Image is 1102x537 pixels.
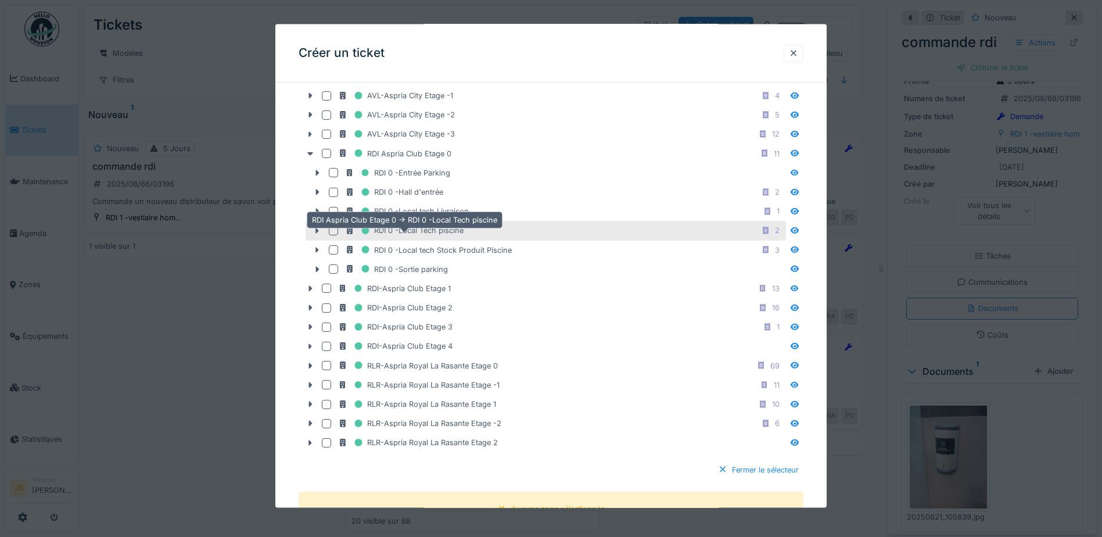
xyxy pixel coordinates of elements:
div: 6 [775,418,780,429]
div: RDI 0 -Local Tech piscine [345,223,464,238]
div: 2 [775,187,780,198]
div: RDI 0 -Local tech Stock Produit Piscine [345,242,512,257]
div: RDI-Aspria Club Etage 4 [338,339,453,353]
div: RDI 0 -Local tech Livraison [345,204,469,219]
div: RLR-Aspria Royal La Rasante Etage 2 [338,435,498,450]
div: 11 [774,148,780,159]
div: 5 [775,109,780,120]
div: RLR-Aspria Royal La Rasante Etage 1 [338,397,496,411]
div: Fermer le sélecteur [713,461,803,477]
div: 4 [775,90,780,101]
div: RDI 0 -Sortie parking [345,262,448,276]
div: 12 [772,128,780,139]
div: RDI 0 -Entrée Parking [345,165,450,180]
div: 1 [777,321,780,332]
div: 11 [774,379,780,390]
div: Aucune zone sélectionnée [511,503,605,514]
div: 16 [772,302,780,313]
div: AVL-Aspria City Etage -1 [338,88,453,103]
h3: Créer un ticket [299,46,385,60]
div: RLR-Aspria Royal La Rasante Etage -2 [338,416,501,431]
div: AVL-Aspria City Etage -3 [338,127,455,141]
div: RDI-Aspria Club Etage 3 [338,320,453,334]
div: RDI-Aspria Club Etage 2 [338,300,453,315]
div: 69 [770,360,780,371]
div: RDI-Aspria Club Etage 1 [338,281,451,295]
div: AVL-Aspria City Etage 0 [338,69,451,83]
div: RLR-Aspria Royal La Rasante Etage -1 [338,377,500,392]
div: RLR-Aspria Royal La Rasante Etage 0 [338,358,498,373]
div: 3 [775,244,780,255]
div: 2 [775,225,780,236]
div: RDI Aspria Club Etage 0 -> RDI 0 -Local Tech piscine [307,212,502,228]
div: 13 [772,282,780,293]
div: RDI Aspria Club Etage 0 [338,146,451,160]
div: AVL-Aspria City Etage -2 [338,108,455,122]
div: 10 [772,399,780,410]
div: 1 [777,206,780,217]
div: RDI 0 -Hall d'entrée [345,185,443,199]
